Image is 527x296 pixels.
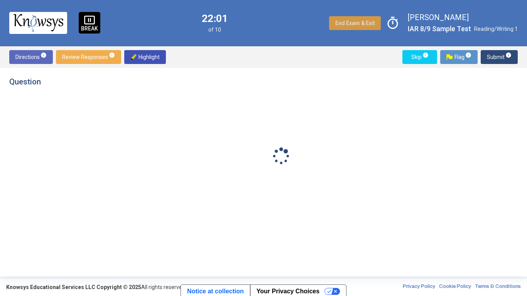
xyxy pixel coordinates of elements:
[6,284,141,290] strong: Knowsys Educational Services LLC Copyright © 2025
[408,12,518,22] label: [PERSON_NAME]
[481,50,518,64] button: Submitinfo
[62,50,115,64] span: Review Responses
[41,52,47,58] span: info
[109,52,115,58] span: info
[440,50,478,64] button: Flag.pngFlaginfo
[15,50,47,64] span: Directions
[403,283,435,291] a: Privacy Policy
[9,50,53,64] button: Directionsinfo
[130,54,137,60] img: highlighter-img.png
[130,50,160,64] span: Highlight
[475,283,521,291] a: Terms & Conditions
[465,52,471,58] span: info
[474,26,518,32] span: Reading/Writing 1
[9,77,305,86] h4: Question
[56,50,121,64] button: Review Responsesinfo
[487,50,512,64] span: Submit
[335,20,375,26] span: End Exam & Exit
[202,13,228,24] label: 22:01
[81,26,98,31] p: BREAK
[439,283,471,291] a: Cookie Policy
[446,50,471,64] span: Flag
[446,54,453,60] img: Flag.png
[13,14,63,32] img: knowsys-logo.png
[402,50,437,64] button: Skipinfo
[202,27,228,33] span: of 10
[505,52,512,58] span: info
[124,50,166,64] button: highlighter-img.pngHighlight
[384,14,402,32] span: timer
[408,24,471,34] label: IAR 8/9 Sample Test
[422,52,429,58] span: info
[6,283,186,291] div: All rights reserved.
[329,16,381,30] button: End Exam & Exit
[84,14,95,26] span: pause_presentation
[409,50,431,64] span: Skip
